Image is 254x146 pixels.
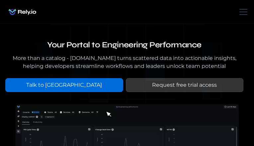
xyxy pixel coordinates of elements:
[5,5,40,19] a: home
[235,4,249,20] div: menu
[5,40,243,50] h1: Your Portal to Engineering Performance
[5,54,243,70] div: More than a catalog - [DOMAIN_NAME] turns scattered data into actionable insights, helping develo...
[126,78,244,92] a: Request free trial access
[5,5,40,19] img: Rely.io logo
[26,81,102,89] div: Talk to [GEOGRAPHIC_DATA]
[152,81,217,89] div: Request free trial access
[5,78,123,92] a: Talk to [GEOGRAPHIC_DATA]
